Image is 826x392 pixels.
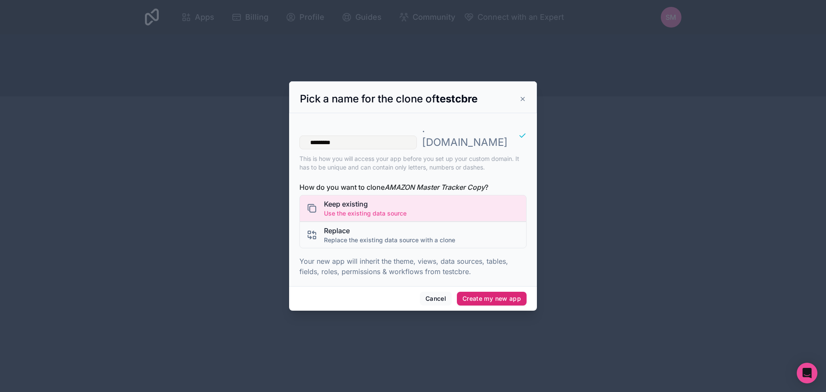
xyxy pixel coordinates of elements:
[324,225,455,236] span: Replace
[385,183,485,191] i: AMAZON Master Tracker Copy
[299,256,527,277] p: Your new app will inherit the theme, views, data sources, tables, fields, roles, permissions & wo...
[436,93,478,105] strong: testcbre
[797,363,817,383] div: Open Intercom Messenger
[420,292,452,306] button: Cancel
[299,154,527,172] p: This is how you will access your app before you set up your custom domain. It has to be unique an...
[300,93,478,105] span: Pick a name for the clone of
[422,122,508,149] p: . [DOMAIN_NAME]
[324,199,407,209] span: Keep existing
[324,209,407,218] span: Use the existing data source
[324,236,455,244] span: Replace the existing data source with a clone
[299,182,527,192] span: How do you want to clone ?
[457,292,527,306] button: Create my new app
